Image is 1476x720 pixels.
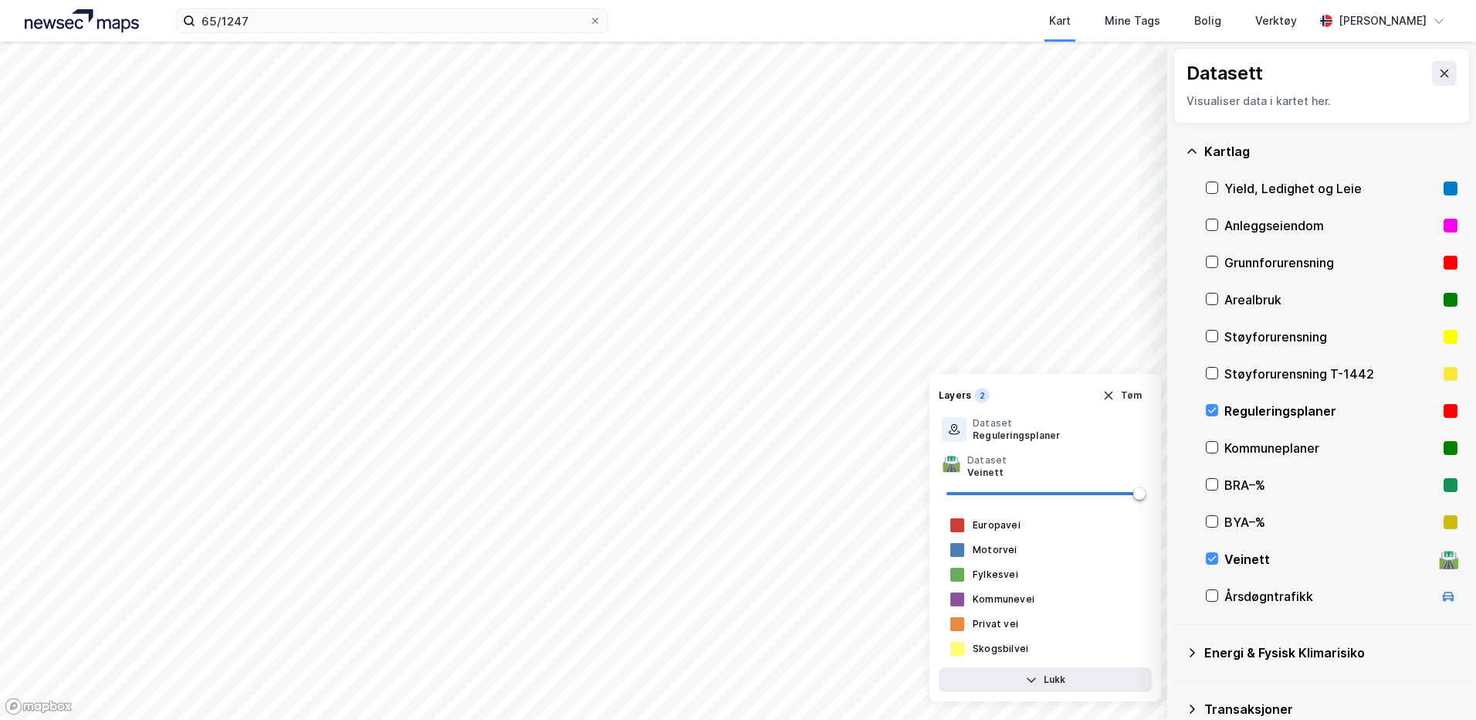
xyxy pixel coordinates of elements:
div: Veinett [1224,550,1433,569]
div: 🛣️ [1438,549,1459,569]
div: Dataset [967,454,1007,467]
div: Yield, Ledighet og Leie [1224,179,1437,198]
div: Datasett [1187,61,1263,86]
div: Kartlag [1204,142,1457,161]
div: Verktøy [1255,12,1297,30]
div: Kontrollprogram for chat [1399,646,1476,720]
div: BRA–% [1224,476,1437,494]
div: Motorvei [973,544,1017,556]
div: Reguleringsplaner [1224,402,1437,420]
input: Søk på adresse, matrikkel, gårdeiere, leietakere eller personer [195,9,589,32]
div: Arealbruk [1224,290,1437,309]
div: Kart [1049,12,1071,30]
div: Bolig [1194,12,1221,30]
div: Støyforurensning T-1442 [1224,365,1437,383]
iframe: Chat Widget [1399,646,1476,720]
div: Skogsbilvei [973,643,1028,655]
div: Støyforurensning [1224,328,1437,346]
div: Anleggseiendom [1224,216,1437,235]
a: Mapbox homepage [5,698,73,715]
div: Privat vei [973,618,1018,630]
img: logo.a4113a55bc3d86da70a041830d287a7e.svg [25,9,139,32]
div: Energi & Fysisk Klimarisiko [1204,644,1457,662]
div: BYA–% [1224,513,1437,532]
div: 2 [974,388,990,403]
div: Visualiser data i kartet her. [1187,92,1457,110]
div: 🛣️ [942,454,961,479]
div: Europavei [973,519,1021,532]
div: Veinett [967,467,1007,479]
button: Tøm [1092,383,1152,408]
div: Dataset [973,417,1060,430]
div: Mine Tags [1105,12,1160,30]
div: Reguleringsplaner [973,430,1060,442]
button: Lukk [939,667,1152,692]
div: Fylkesvei [973,569,1018,581]
div: [PERSON_NAME] [1339,12,1427,30]
div: Layers [939,389,971,402]
div: Kommunevei [973,593,1034,606]
div: Grunnforurensning [1224,253,1437,272]
div: Kommuneplaner [1224,439,1437,457]
div: Transaksjoner [1204,700,1457,718]
div: Årsdøgntrafikk [1224,587,1433,606]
